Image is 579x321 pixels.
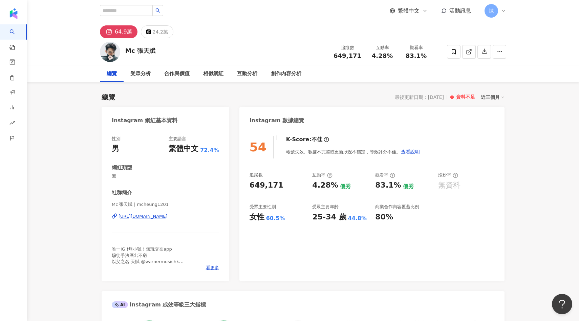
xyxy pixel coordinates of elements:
[9,116,15,131] span: rise
[153,27,168,37] div: 24.2萬
[141,25,173,38] button: 24.2萬
[112,201,219,208] span: Mc 張天賦 | mcheung1201
[334,44,361,51] div: 追蹤數
[403,183,414,190] div: 優秀
[312,172,332,178] div: 互動率
[312,180,338,191] div: 4.28%
[112,301,206,308] div: Instagram 成效等級三大指標
[155,8,160,13] span: search
[169,144,198,154] div: 繁體中文
[102,92,115,102] div: 總覽
[169,136,186,142] div: 主要語言
[112,164,132,171] div: 網紅類型
[8,8,19,19] img: logo icon
[112,247,203,288] span: 唯一IG !無小號！無玩交友app 騙徒手法層出不窮 以父之名 天賦 @warnermusichk Email: [EMAIL_ADDRESS][PERSON_NAME][DOMAIN_NAME...
[130,70,151,78] div: 受眾分析
[406,52,427,59] span: 83.1%
[552,294,572,314] iframe: Help Scout Beacon - Open
[449,7,471,14] span: 活動訊息
[375,172,395,178] div: 觀看率
[456,94,475,101] div: 資料不足
[119,213,168,219] div: [URL][DOMAIN_NAME]
[489,7,494,15] span: 試
[112,117,177,124] div: Instagram 網紅基本資料
[112,144,119,154] div: 男
[250,172,263,178] div: 追蹤數
[369,44,395,51] div: 互動率
[107,70,117,78] div: 總覽
[115,27,132,37] div: 64.9萬
[372,52,393,59] span: 4.28%
[438,172,458,178] div: 漲粉率
[375,180,401,191] div: 83.1%
[9,24,23,51] a: search
[271,70,301,78] div: 創作內容分析
[348,215,367,222] div: 44.8%
[250,140,266,154] div: 54
[112,173,219,179] span: 無
[340,183,351,190] div: 優秀
[112,136,121,142] div: 性別
[112,213,219,219] a: [URL][DOMAIN_NAME]
[286,145,420,158] div: 帳號失效、數據不完整或更新狀況不穩定，導致評分不佳。
[266,215,285,222] div: 60.5%
[112,301,128,308] div: AI
[334,52,361,59] span: 649,171
[481,93,505,102] div: 近三個月
[112,189,132,196] div: 社群簡介
[438,180,460,191] div: 無資料
[286,136,329,143] div: K-Score :
[250,180,283,191] div: 649,171
[203,70,223,78] div: 相似網紅
[125,46,155,55] div: Mc 張天賦
[403,44,429,51] div: 觀看率
[164,70,190,78] div: 合作與價值
[375,204,419,210] div: 商業合作內容覆蓋比例
[395,94,444,100] div: 最後更新日期：[DATE]
[401,149,420,154] span: 查看說明
[206,265,219,271] span: 看更多
[312,212,346,222] div: 25-34 歲
[312,204,339,210] div: 受眾主要年齡
[100,25,137,38] button: 64.9萬
[375,212,393,222] div: 80%
[250,117,304,124] div: Instagram 數據總覽
[237,70,257,78] div: 互動分析
[398,7,420,15] span: 繁體中文
[250,212,264,222] div: 女性
[100,42,120,62] img: KOL Avatar
[401,145,420,158] button: 查看說明
[250,204,276,210] div: 受眾主要性別
[200,147,219,154] span: 72.4%
[312,136,322,143] div: 不佳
